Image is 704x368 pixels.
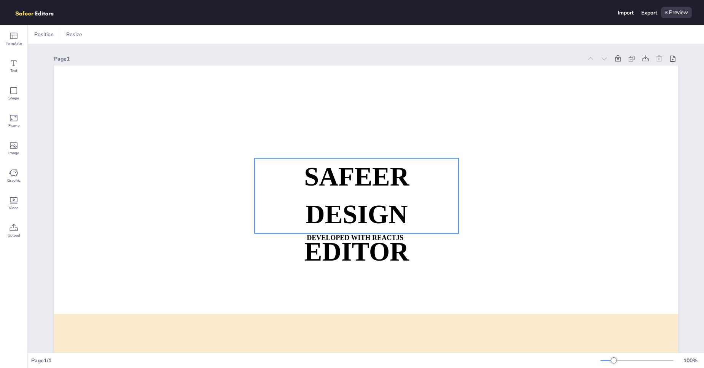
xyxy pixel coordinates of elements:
[7,178,21,184] span: Graphic
[618,9,634,16] div: Import
[31,357,600,364] div: Page 1 / 1
[661,7,692,18] div: Preview
[8,123,19,129] span: Frame
[8,95,19,101] span: Shape
[6,40,22,46] span: Template
[12,7,65,18] img: logo.png
[10,68,18,74] span: Text
[307,234,403,242] strong: DEVELOPED WITH REACTJS
[54,55,582,62] div: Page 1
[641,9,657,16] div: Export
[9,205,19,211] span: Video
[65,31,84,38] span: Resize
[8,150,19,156] span: Image
[304,200,409,266] strong: DESIGN EDITOR
[681,357,699,364] div: 100 %
[8,232,20,238] span: Upload
[304,162,409,192] strong: SAFEER
[33,31,55,38] span: Position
